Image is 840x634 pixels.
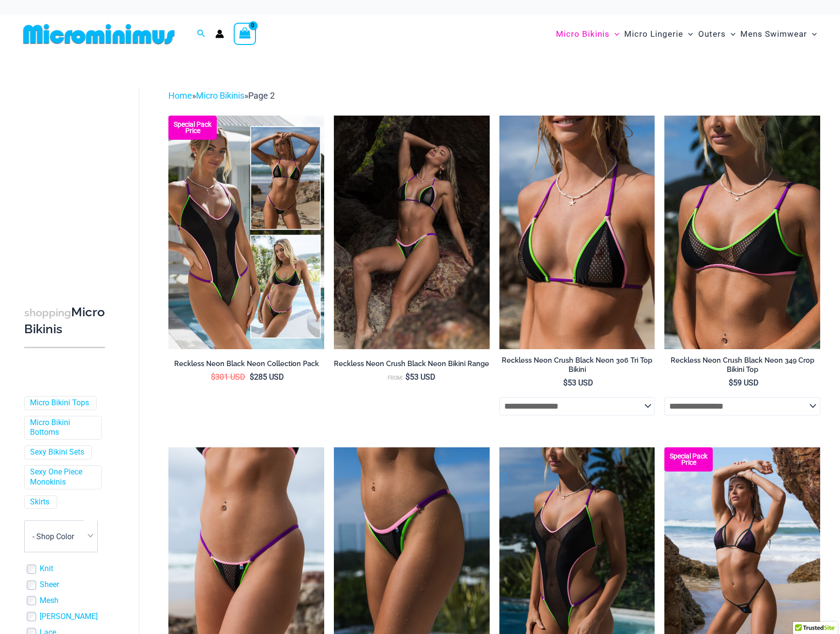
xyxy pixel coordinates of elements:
[499,116,655,349] img: Reckless Neon Crush Black Neon 306 Tri Top 01
[40,612,98,622] a: [PERSON_NAME]
[499,356,655,374] h2: Reckless Neon Crush Black Neon 306 Tri Top Bikini
[622,19,695,49] a: Micro LingerieMenu ToggleMenu Toggle
[664,356,820,374] h2: Reckless Neon Crush Black Neon 349 Crop Bikini Top
[30,418,94,438] a: Micro Bikini Bottoms
[40,564,53,574] a: Knit
[250,372,284,382] bdi: 285 USD
[405,372,410,382] span: $
[563,378,568,387] span: $
[32,532,74,541] span: - Shop Color
[40,580,59,590] a: Sheer
[554,19,622,49] a: Micro BikinisMenu ToggleMenu Toggle
[197,28,206,40] a: Search icon link
[211,372,245,382] bdi: 301 USD
[610,22,619,46] span: Menu Toggle
[729,378,759,387] bdi: 59 USD
[40,596,59,606] a: Mesh
[250,372,254,382] span: $
[552,18,821,50] nav: Site Navigation
[25,521,97,552] span: - Shop Color
[168,116,324,349] img: Collection Pack
[405,372,435,382] bdi: 53 USD
[30,497,49,507] a: Skirts
[248,90,275,101] span: Page 2
[168,359,324,369] h2: Reckless Neon Black Neon Collection Pack
[729,378,733,387] span: $
[388,375,403,381] span: From:
[215,29,224,38] a: Account icon link
[196,90,244,101] a: Micro Bikinis
[499,356,655,378] a: Reckless Neon Crush Black Neon 306 Tri Top Bikini
[556,22,610,46] span: Micro Bikinis
[664,453,713,466] b: Special Pack Price
[168,90,275,101] span: » »
[740,22,807,46] span: Mens Swimwear
[334,359,490,369] h2: Reckless Neon Crush Black Neon Bikini Range
[168,121,217,134] b: Special Pack Price
[24,304,105,338] h3: Micro Bikinis
[30,447,84,457] a: Sexy Bikini Sets
[698,22,726,46] span: Outers
[726,22,735,46] span: Menu Toggle
[334,116,490,349] a: Reckless Neon Crush Black Neon 306 Tri Top 296 Cheeky 04Reckless Neon Crush Black Neon 349 Crop T...
[664,356,820,378] a: Reckless Neon Crush Black Neon 349 Crop Bikini Top
[664,116,820,349] img: Reckless Neon Crush Black Neon 349 Crop Top 02
[807,22,817,46] span: Menu Toggle
[499,116,655,349] a: Reckless Neon Crush Black Neon 306 Tri Top 01Reckless Neon Crush Black Neon 306 Tri Top 296 Cheek...
[234,23,256,45] a: View Shopping Cart, empty
[24,81,111,274] iframe: TrustedSite Certified
[168,90,192,101] a: Home
[30,398,89,408] a: Micro Bikini Tops
[624,22,683,46] span: Micro Lingerie
[30,467,94,487] a: Sexy One Piece Monokinis
[168,116,324,349] a: Collection Pack Top BTop B
[664,116,820,349] a: Reckless Neon Crush Black Neon 349 Crop Top 02Reckless Neon Crush Black Neon 349 Crop Top 01Reckl...
[683,22,693,46] span: Menu Toggle
[24,520,98,552] span: - Shop Color
[696,19,738,49] a: OutersMenu ToggleMenu Toggle
[19,23,179,45] img: MM SHOP LOGO FLAT
[211,372,215,382] span: $
[334,359,490,372] a: Reckless Neon Crush Black Neon Bikini Range
[24,307,71,319] span: shopping
[168,359,324,372] a: Reckless Neon Black Neon Collection Pack
[334,116,490,349] img: Reckless Neon Crush Black Neon 306 Tri Top 296 Cheeky 04
[738,19,819,49] a: Mens SwimwearMenu ToggleMenu Toggle
[563,378,593,387] bdi: 53 USD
